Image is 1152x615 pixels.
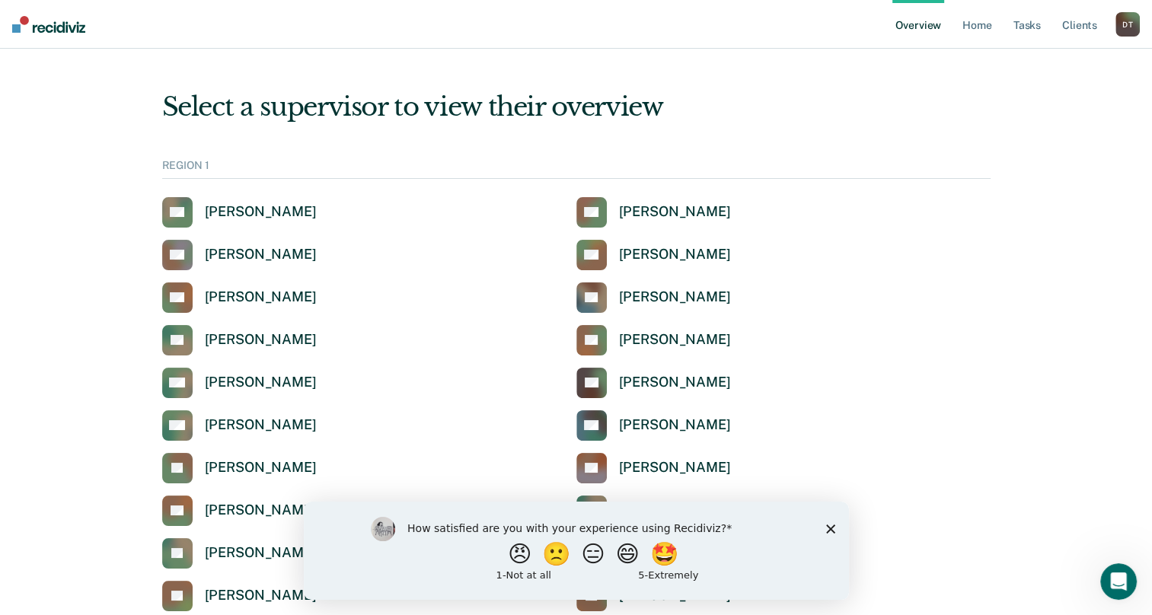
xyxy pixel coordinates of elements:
[619,288,731,306] div: [PERSON_NAME]
[162,496,317,526] a: [PERSON_NAME]
[205,331,317,349] div: [PERSON_NAME]
[205,288,317,306] div: [PERSON_NAME]
[576,453,731,483] a: [PERSON_NAME]
[576,325,731,355] a: [PERSON_NAME]
[619,203,731,221] div: [PERSON_NAME]
[619,246,731,263] div: [PERSON_NAME]
[576,197,731,228] a: [PERSON_NAME]
[1115,12,1140,37] div: D T
[205,203,317,221] div: [PERSON_NAME]
[304,502,849,600] iframe: Survey by Kim from Recidiviz
[162,159,991,179] div: REGION 1
[576,240,731,270] a: [PERSON_NAME]
[162,240,317,270] a: [PERSON_NAME]
[205,459,317,476] div: [PERSON_NAME]
[162,368,317,398] a: [PERSON_NAME]
[205,544,317,562] div: [PERSON_NAME]
[162,91,991,123] div: Select a supervisor to view their overview
[576,282,731,313] a: [PERSON_NAME]
[619,416,731,434] div: [PERSON_NAME]
[205,246,317,263] div: [PERSON_NAME]
[205,416,317,434] div: [PERSON_NAME]
[162,410,317,441] a: [PERSON_NAME]
[162,325,317,355] a: [PERSON_NAME]
[162,197,317,228] a: [PERSON_NAME]
[576,368,731,398] a: [PERSON_NAME]
[205,374,317,391] div: [PERSON_NAME]
[576,410,731,441] a: [PERSON_NAME]
[12,16,85,33] img: Recidiviz
[205,502,317,519] div: [PERSON_NAME]
[619,331,731,349] div: [PERSON_NAME]
[619,459,731,476] div: [PERSON_NAME]
[162,581,317,611] a: [PERSON_NAME]
[205,587,317,604] div: [PERSON_NAME]
[162,538,317,569] a: [PERSON_NAME]
[162,282,317,313] a: [PERSON_NAME]
[576,496,731,526] a: [PERSON_NAME]
[619,374,731,391] div: [PERSON_NAME]
[1100,563,1137,600] iframe: Intercom live chat
[1115,12,1140,37] button: DT
[162,453,317,483] a: [PERSON_NAME]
